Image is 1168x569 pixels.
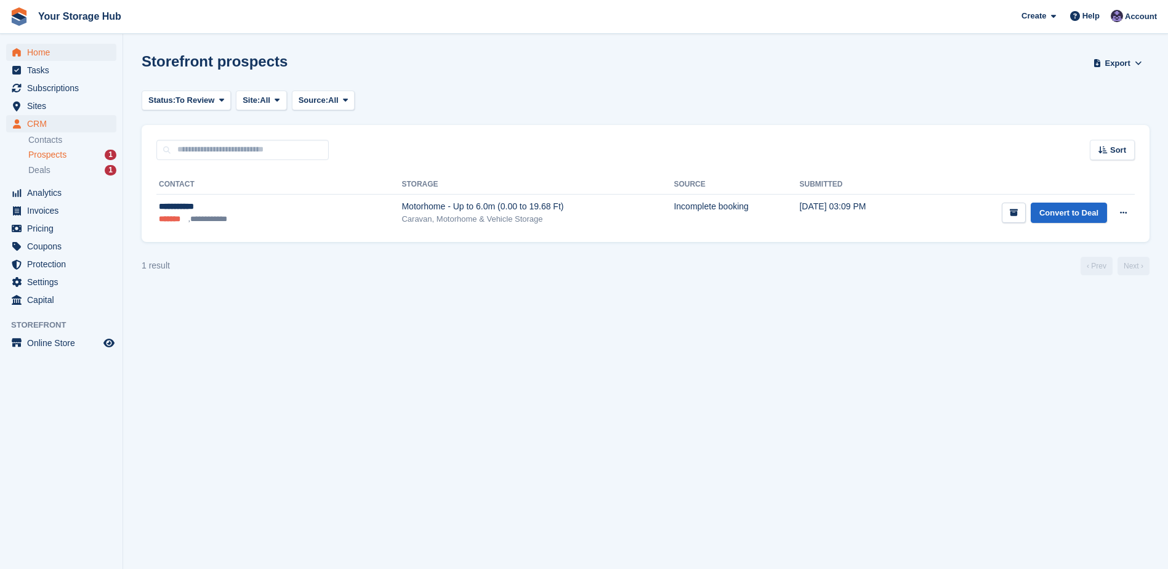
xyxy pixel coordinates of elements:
[142,259,170,272] div: 1 result
[799,175,911,195] th: Submitted
[1090,53,1145,73] button: Export
[27,79,101,97] span: Subscriptions
[27,238,101,255] span: Coupons
[27,44,101,61] span: Home
[1111,10,1123,22] img: Liam Beddard
[156,175,401,195] th: Contact
[10,7,28,26] img: stora-icon-8386f47178a22dfd0bd8f6a31ec36ba5ce8667c1dd55bd0f319d3a0aa187defe.svg
[6,291,116,309] a: menu
[292,91,355,111] button: Source: All
[6,62,116,79] a: menu
[27,62,101,79] span: Tasks
[1110,144,1126,156] span: Sort
[148,94,175,107] span: Status:
[6,220,116,237] a: menu
[1082,10,1100,22] span: Help
[236,91,287,111] button: Site: All
[27,291,101,309] span: Capital
[27,334,101,352] span: Online Store
[102,336,116,350] a: Preview store
[401,175,674,195] th: Storage
[674,175,799,195] th: Source
[142,91,231,111] button: Status: To Review
[27,202,101,219] span: Invoices
[799,194,911,232] td: [DATE] 03:09 PM
[33,6,126,26] a: Your Storage Hub
[243,94,260,107] span: Site:
[27,97,101,115] span: Sites
[142,53,288,70] h1: Storefront prospects
[1021,10,1046,22] span: Create
[674,194,799,232] td: Incomplete booking
[6,97,116,115] a: menu
[175,94,214,107] span: To Review
[401,200,674,213] div: Motorhome - Up to 6.0m (0.00 to 19.68 Ft)
[260,94,270,107] span: All
[28,164,116,177] a: Deals 1
[328,94,339,107] span: All
[299,94,328,107] span: Source:
[6,44,116,61] a: menu
[401,213,674,225] div: Caravan, Motorhome & Vehicle Storage
[27,184,101,201] span: Analytics
[27,273,101,291] span: Settings
[105,165,116,176] div: 1
[6,115,116,132] a: menu
[1118,257,1150,275] a: Next
[6,184,116,201] a: menu
[1078,257,1152,275] nav: Page
[6,334,116,352] a: menu
[28,148,116,161] a: Prospects 1
[6,202,116,219] a: menu
[1081,257,1113,275] a: Previous
[105,150,116,160] div: 1
[28,134,116,146] a: Contacts
[11,319,123,331] span: Storefront
[6,256,116,273] a: menu
[28,164,50,176] span: Deals
[27,256,101,273] span: Protection
[1125,10,1157,23] span: Account
[28,149,66,161] span: Prospects
[1105,57,1130,70] span: Export
[6,238,116,255] a: menu
[6,273,116,291] a: menu
[6,79,116,97] a: menu
[27,115,101,132] span: CRM
[27,220,101,237] span: Pricing
[1031,203,1107,223] a: Convert to Deal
